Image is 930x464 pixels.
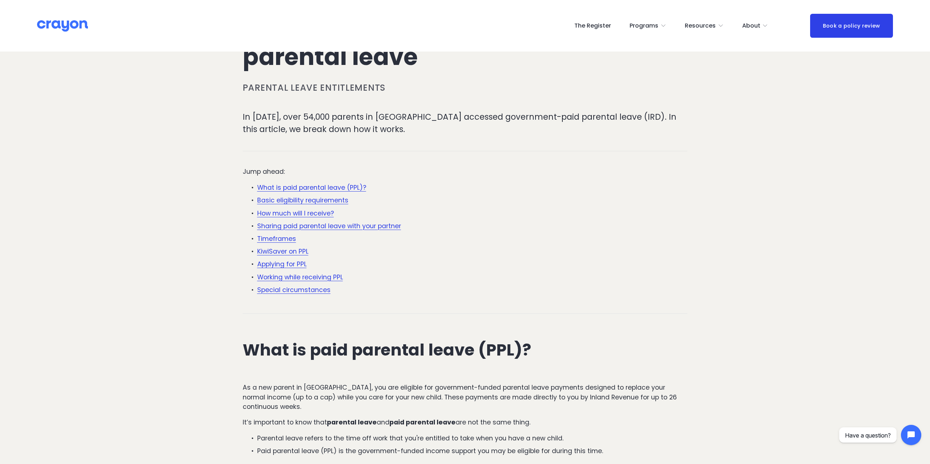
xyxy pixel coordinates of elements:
a: Working while receiving PPL [257,273,343,282]
a: The Register [574,20,611,32]
a: Parental leave entitlements [243,82,385,94]
p: It’s important to know that and are not the same thing. [243,418,688,427]
p: Paid parental leave (PPL) is the government-funded income support you may be eligible for during ... [257,446,688,456]
a: Special circumstances [257,286,331,294]
p: In [DATE], over 54,000 parents in [GEOGRAPHIC_DATA] accessed government-paid parental leave (IRD)... [243,111,688,135]
a: folder dropdown [685,20,724,32]
a: folder dropdown [742,20,768,32]
p: As a new parent in [GEOGRAPHIC_DATA], you are eligible for government-funded parental leave payme... [243,383,688,411]
a: Applying for PPL [257,260,307,268]
p: Jump ahead: [243,167,688,176]
img: Crayon [37,20,88,32]
a: Sharing paid parental leave with your partner [257,222,401,230]
span: Programs [630,21,658,31]
a: Book a policy review [810,14,893,37]
a: How much will I receive? [257,209,334,218]
h2: What is paid parental leave (PPL)? [243,341,688,359]
p: Parental leave refers to the time off work that you're entitled to take when you have a new child. [257,434,688,443]
h1: Understanding government-paid parental leave [243,15,688,71]
a: Basic eligibility requirements [257,196,348,205]
strong: parental leave [327,418,377,427]
a: What is paid parental leave (PPL)? [257,183,366,192]
span: About [742,21,760,31]
span: Resources [685,21,716,31]
a: Timeframes [257,234,296,243]
strong: paid parental leave [389,418,456,427]
a: folder dropdown [630,20,666,32]
a: KiwiSaver on PPL [257,247,308,256]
